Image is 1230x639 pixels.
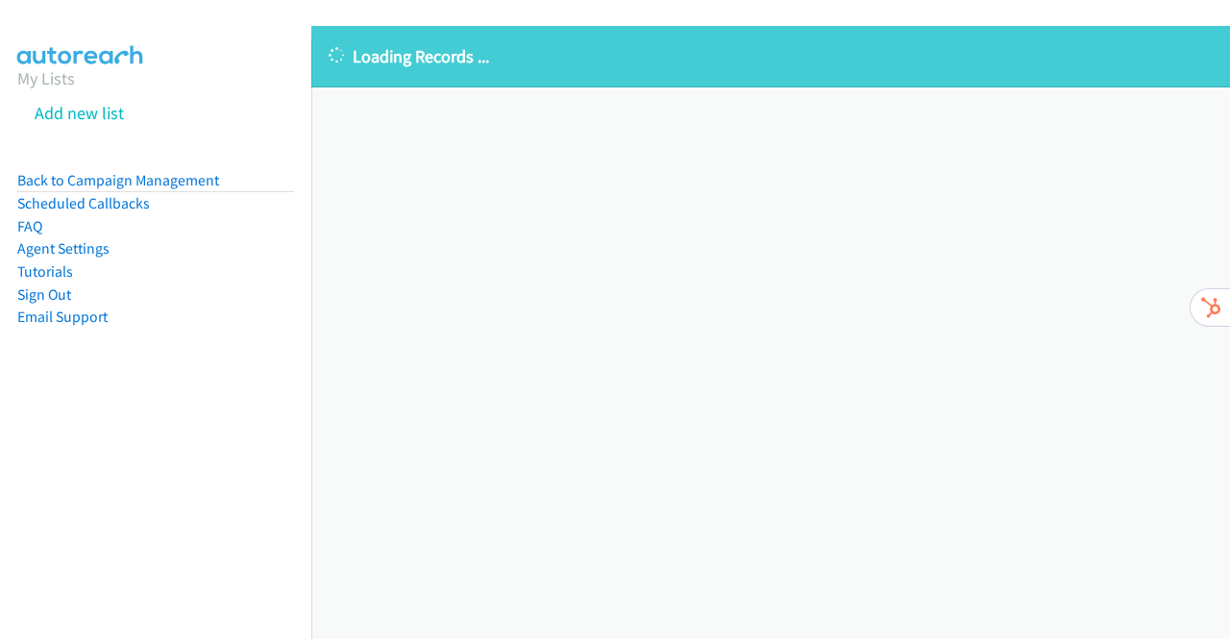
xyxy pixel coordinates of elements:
a: FAQ [17,217,42,235]
a: Back to Campaign Management [17,171,219,189]
a: Email Support [17,307,108,326]
a: Tutorials [17,262,73,281]
a: My Lists [17,67,75,89]
a: Agent Settings [17,239,110,258]
a: Scheduled Callbacks [17,194,150,212]
p: Loading Records ... [329,43,1213,69]
a: Sign Out [17,285,71,304]
a: Add new list [35,102,124,124]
